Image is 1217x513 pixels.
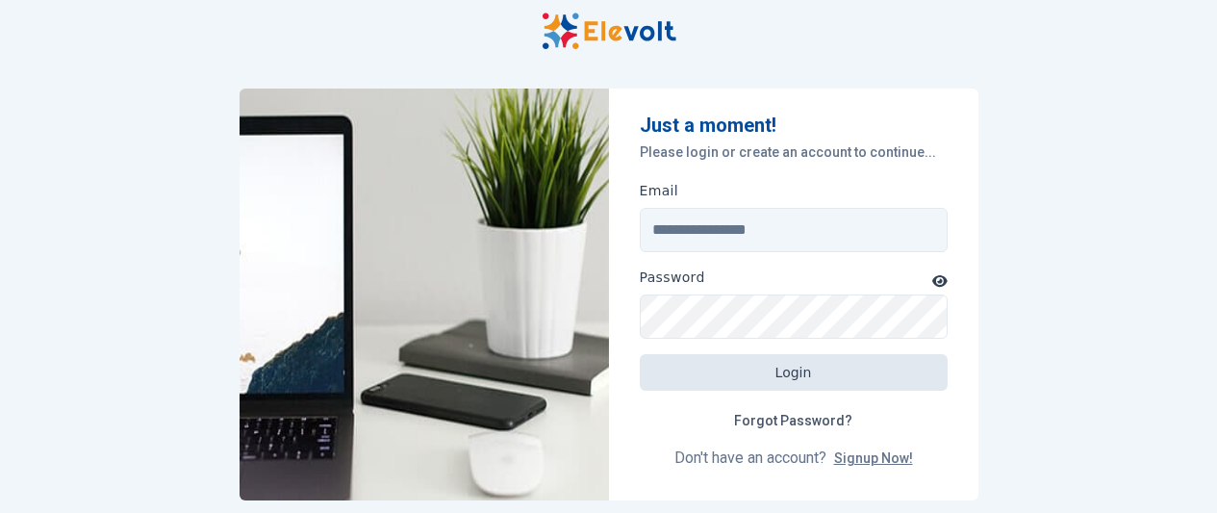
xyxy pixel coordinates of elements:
img: Elevolt [542,13,676,50]
p: Don't have an account? [640,447,948,470]
a: Forgot Password? [719,402,868,439]
a: Signup Now! [834,450,913,466]
label: Email [640,181,679,200]
p: Just a moment! [640,112,948,139]
p: Please login or create an account to continue... [640,142,948,162]
img: Elevolt [240,89,609,500]
label: Password [640,268,705,287]
button: Login [640,354,948,391]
